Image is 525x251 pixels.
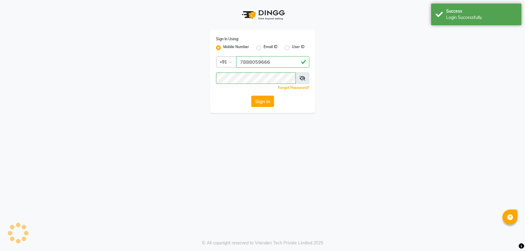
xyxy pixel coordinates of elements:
input: Username [236,56,309,68]
input: Username [216,72,296,84]
label: Email ID [264,44,277,51]
label: User ID [292,44,304,51]
label: Sign In Using: [216,36,239,42]
button: Sign In [251,96,274,107]
a: Forgot Password? [278,85,309,90]
div: Success [446,8,517,14]
label: Mobile Number [223,44,249,51]
div: Login Successfully. [446,14,517,21]
img: logo1.svg [239,6,287,24]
